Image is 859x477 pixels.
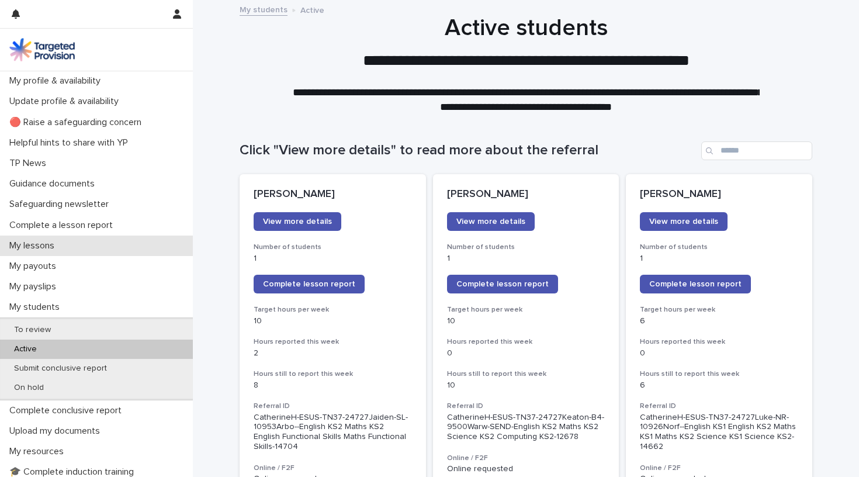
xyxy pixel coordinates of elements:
[456,217,525,226] span: View more details
[5,281,65,292] p: My payslips
[447,454,605,463] h3: Online / F2F
[5,117,151,128] p: 🔴 Raise a safeguarding concern
[5,325,60,335] p: To review
[447,188,605,201] p: [PERSON_NAME]
[254,316,412,326] p: 10
[5,220,122,231] p: Complete a lesson report
[5,426,109,437] p: Upload my documents
[447,305,605,314] h3: Target hours per week
[447,337,605,347] h3: Hours reported this week
[254,212,341,231] a: View more details
[640,275,751,293] a: Complete lesson report
[5,344,46,354] p: Active
[263,217,332,226] span: View more details
[254,243,412,252] h3: Number of students
[640,188,798,201] p: [PERSON_NAME]
[254,348,412,358] p: 2
[254,337,412,347] h3: Hours reported this week
[447,243,605,252] h3: Number of students
[254,369,412,379] h3: Hours still to report this week
[640,381,798,390] p: 6
[640,348,798,358] p: 0
[447,402,605,411] h3: Referral ID
[640,305,798,314] h3: Target hours per week
[640,337,798,347] h3: Hours reported this week
[300,3,324,16] p: Active
[5,364,116,374] p: Submit conclusive report
[5,383,53,393] p: On hold
[640,464,798,473] h3: Online / F2F
[447,212,535,231] a: View more details
[5,75,110,87] p: My profile & availability
[254,402,412,411] h3: Referral ID
[5,261,65,272] p: My payouts
[254,275,365,293] a: Complete lesson report
[240,142,697,159] h1: Click "View more details" to read more about the referral
[649,217,718,226] span: View more details
[640,316,798,326] p: 6
[447,275,558,293] a: Complete lesson report
[254,413,412,452] p: CatherineH-ESUS-TN37-24727Jaiden-SL-10953Arbo--English KS2 Maths KS2 English Functional Skills Ma...
[263,280,355,288] span: Complete lesson report
[447,464,605,474] p: Online requested
[5,199,118,210] p: Safeguarding newsletter
[5,158,56,169] p: TP News
[640,402,798,411] h3: Referral ID
[5,96,128,107] p: Update profile & availability
[254,254,412,264] p: 1
[701,141,812,160] input: Search
[447,413,605,442] p: CatherineH-ESUS-TN37-24727Keaton-B4-9500Warw-SEND-English KS2 Maths KS2 Science KS2 Computing KS2...
[240,14,812,42] h1: Active students
[640,413,798,452] p: CatherineH-ESUS-TN37-24727Luke-NR-10926Norf--English KS1 English KS2 Maths KS1 Maths KS2 Science ...
[447,348,605,358] p: 0
[5,137,137,148] p: Helpful hints to share with YP
[447,369,605,379] h3: Hours still to report this week
[447,316,605,326] p: 10
[640,243,798,252] h3: Number of students
[254,305,412,314] h3: Target hours per week
[5,178,104,189] p: Guidance documents
[640,369,798,379] h3: Hours still to report this week
[640,254,798,264] p: 1
[240,2,288,16] a: My students
[447,381,605,390] p: 10
[254,188,412,201] p: [PERSON_NAME]
[640,212,728,231] a: View more details
[5,405,131,416] p: Complete conclusive report
[5,240,64,251] p: My lessons
[456,280,549,288] span: Complete lesson report
[5,302,69,313] p: My students
[5,446,73,457] p: My resources
[447,254,605,264] p: 1
[254,381,412,390] p: 8
[254,464,412,473] h3: Online / F2F
[9,38,75,61] img: M5nRWzHhSzIhMunXDL62
[649,280,742,288] span: Complete lesson report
